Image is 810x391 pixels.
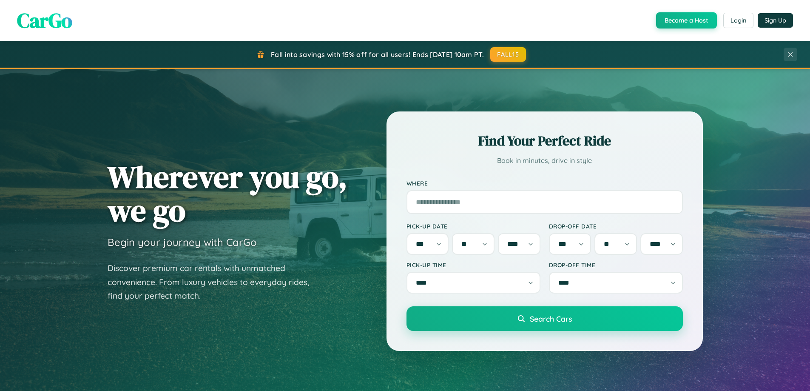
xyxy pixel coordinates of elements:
span: CarGo [17,6,72,34]
h1: Wherever you go, we go [108,160,347,227]
label: Drop-off Date [549,223,683,230]
h3: Begin your journey with CarGo [108,236,257,248]
button: Search Cars [406,306,683,331]
label: Pick-up Date [406,223,540,230]
button: Login [723,13,753,28]
button: Sign Up [758,13,793,28]
label: Pick-up Time [406,261,540,268]
span: Search Cars [530,314,572,323]
button: FALL15 [490,47,526,62]
label: Where [406,180,683,187]
span: Fall into savings with 15% off for all users! Ends [DATE] 10am PT. [271,50,484,59]
button: Become a Host [656,12,717,29]
h2: Find Your Perfect Ride [406,131,683,150]
label: Drop-off Time [549,261,683,268]
p: Book in minutes, drive in style [406,154,683,167]
p: Discover premium car rentals with unmatched convenience. From luxury vehicles to everyday rides, ... [108,261,320,303]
